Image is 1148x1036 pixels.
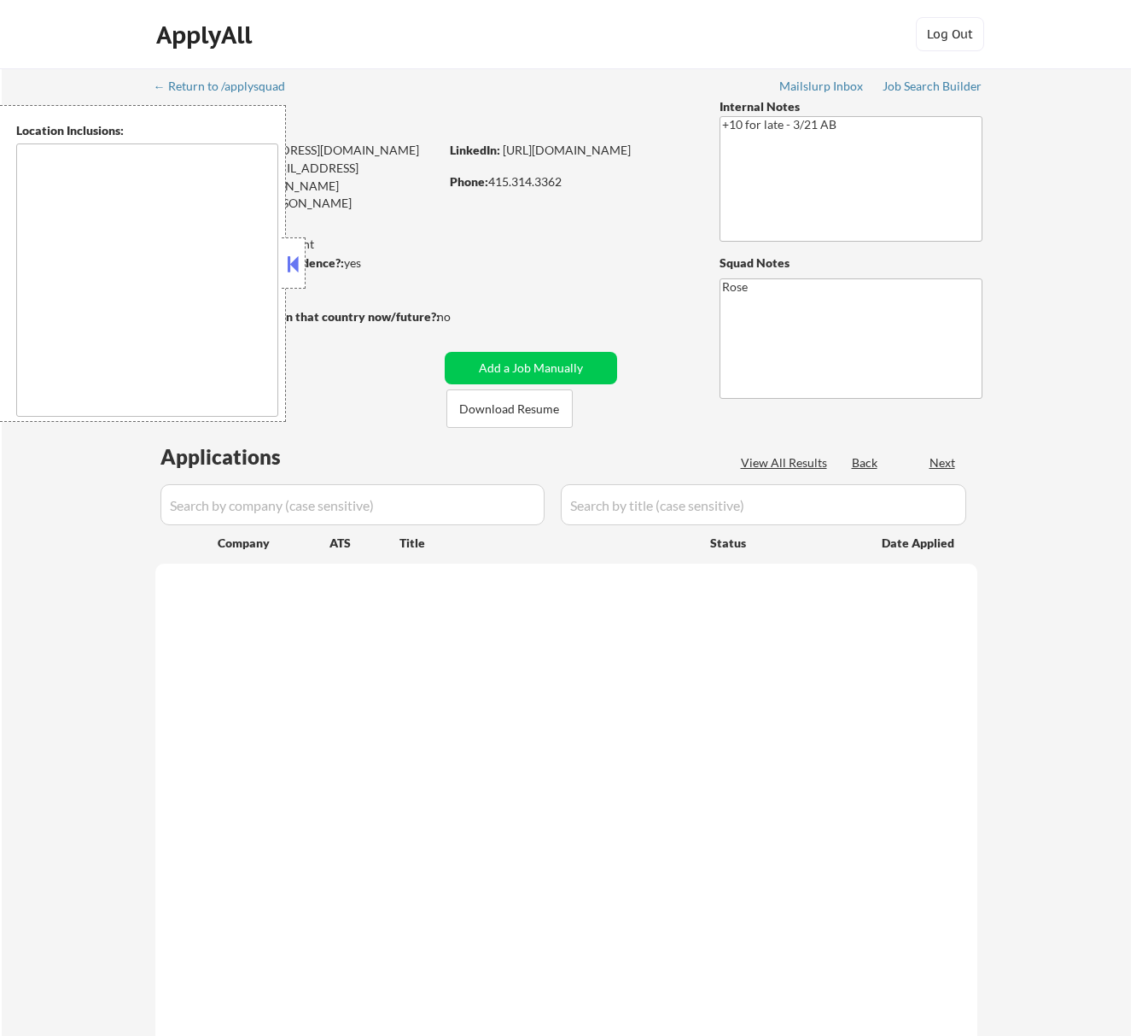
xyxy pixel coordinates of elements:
[446,389,573,428] button: Download Resume
[779,80,865,92] div: Mailslurp Inbox
[155,111,506,132] div: [PERSON_NAME]
[882,535,957,552] div: Date Applied
[160,447,329,467] div: Applications
[450,174,488,189] strong: Phone:
[561,484,966,525] input: Search by title (case sensitive)
[741,454,832,471] div: View All Results
[883,80,982,92] div: Job Search Builder
[450,173,691,190] div: 415.314.3362
[437,308,486,325] div: no
[916,17,984,51] button: Log Out
[16,122,279,139] div: Location Inclusions:
[399,535,694,552] div: Title
[720,98,982,115] div: Internal Notes
[710,527,857,558] div: Status
[154,79,301,97] a: ← Return to /applysquad
[929,454,957,471] div: Next
[503,143,631,157] a: [URL][DOMAIN_NAME]
[445,352,617,384] button: Add a Job Manually
[160,484,545,525] input: Search by company (case sensitive)
[218,535,329,552] div: Company
[779,79,865,97] a: Mailslurp Inbox
[450,143,500,157] strong: LinkedIn:
[156,20,257,50] div: ApplyAll
[154,80,301,92] div: ← Return to /applysquad
[852,454,879,471] div: Back
[720,255,982,272] div: Squad Notes
[329,535,399,552] div: ATS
